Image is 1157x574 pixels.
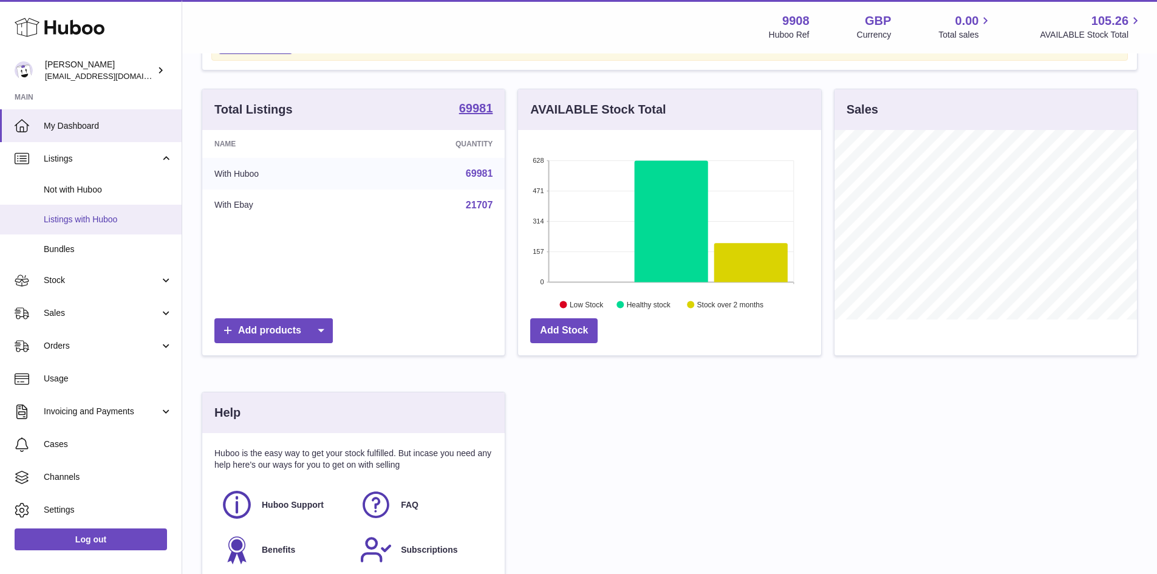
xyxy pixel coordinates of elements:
[533,248,544,255] text: 157
[44,439,172,450] span: Cases
[44,153,160,165] span: Listings
[44,120,172,132] span: My Dashboard
[533,157,544,164] text: 628
[202,158,362,190] td: With Huboo
[847,101,878,118] h3: Sales
[15,61,33,80] img: internalAdmin-9908@internal.huboo.com
[530,318,598,343] a: Add Stock
[938,29,992,41] span: Total sales
[44,307,160,319] span: Sales
[938,13,992,41] a: 0.00 Total sales
[214,101,293,118] h3: Total Listings
[360,488,486,521] a: FAQ
[44,340,160,352] span: Orders
[262,499,324,511] span: Huboo Support
[1040,29,1142,41] span: AVAILABLE Stock Total
[541,278,544,285] text: 0
[401,499,418,511] span: FAQ
[1040,13,1142,41] a: 105.26 AVAILABLE Stock Total
[362,130,505,158] th: Quantity
[202,130,362,158] th: Name
[214,318,333,343] a: Add products
[782,13,810,29] strong: 9908
[627,300,671,309] text: Healthy stock
[214,405,241,421] h3: Help
[44,504,172,516] span: Settings
[44,184,172,196] span: Not with Huboo
[214,448,493,471] p: Huboo is the easy way to get your stock fulfilled. But incase you need any help here's our ways f...
[401,544,457,556] span: Subscriptions
[220,533,347,566] a: Benefits
[202,190,362,221] td: With Ebay
[44,406,160,417] span: Invoicing and Payments
[466,168,493,179] a: 69981
[530,101,666,118] h3: AVAILABLE Stock Total
[459,102,493,117] a: 69981
[955,13,979,29] span: 0.00
[44,471,172,483] span: Channels
[570,300,604,309] text: Low Stock
[220,488,347,521] a: Huboo Support
[44,275,160,286] span: Stock
[45,59,154,82] div: [PERSON_NAME]
[697,300,763,309] text: Stock over 2 months
[466,200,493,210] a: 21707
[45,71,179,81] span: [EMAIL_ADDRESS][DOMAIN_NAME]
[44,214,172,225] span: Listings with Huboo
[44,373,172,384] span: Usage
[360,533,486,566] a: Subscriptions
[769,29,810,41] div: Huboo Ref
[1091,13,1128,29] span: 105.26
[262,544,295,556] span: Benefits
[15,528,167,550] a: Log out
[533,187,544,194] text: 471
[44,244,172,255] span: Bundles
[865,13,891,29] strong: GBP
[857,29,892,41] div: Currency
[533,217,544,225] text: 314
[459,102,493,114] strong: 69981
